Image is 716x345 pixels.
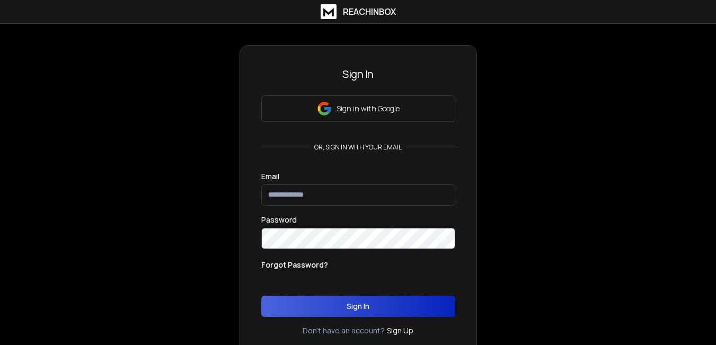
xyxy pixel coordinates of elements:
[261,260,328,270] p: Forgot Password?
[261,95,455,122] button: Sign in with Google
[321,4,337,19] img: logo
[261,216,297,224] label: Password
[261,296,455,317] button: Sign In
[261,173,279,180] label: Email
[343,5,396,18] h1: ReachInbox
[337,103,400,114] p: Sign in with Google
[321,4,396,19] a: ReachInbox
[261,67,455,82] h3: Sign In
[303,325,385,336] p: Don't have an account?
[310,143,406,152] p: or, sign in with your email
[387,325,413,336] a: Sign Up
